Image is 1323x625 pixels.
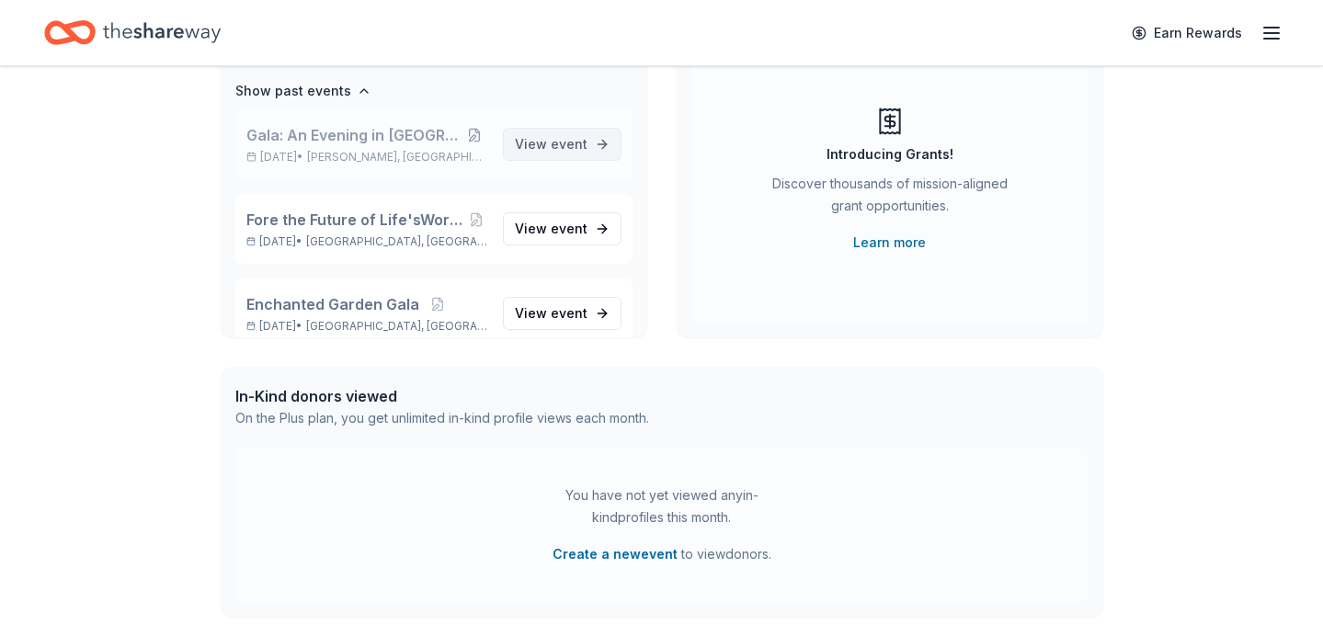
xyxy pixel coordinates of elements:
a: View event [503,297,622,330]
div: On the Plus plan, you get unlimited in-kind profile views each month. [235,407,649,429]
p: [DATE] • [246,150,488,165]
span: event [551,305,587,321]
p: [DATE] • [246,319,488,334]
a: Home [44,11,221,54]
span: View [515,218,587,240]
a: Learn more [853,232,926,254]
span: [GEOGRAPHIC_DATA], [GEOGRAPHIC_DATA] [306,319,487,334]
p: [DATE] • [246,234,488,249]
span: [GEOGRAPHIC_DATA], [GEOGRAPHIC_DATA] [306,234,487,249]
span: View [515,133,587,155]
a: View event [503,128,622,161]
span: Enchanted Garden Gala [246,293,419,315]
div: Discover thousands of mission-aligned grant opportunities. [765,173,1015,224]
span: event [551,136,587,152]
span: Fore the Future of Life'sWork Golf Tournament [246,209,464,231]
span: event [551,221,587,236]
a: Earn Rewards [1121,17,1253,50]
div: In-Kind donors viewed [235,385,649,407]
h4: Show past events [235,80,351,102]
div: Introducing Grants! [827,143,953,165]
button: Create a newevent [553,543,678,565]
div: You have not yet viewed any in-kind profiles this month. [547,484,777,528]
span: View [515,302,587,324]
span: Gala: An Evening in [GEOGRAPHIC_DATA] [246,124,462,146]
a: View event [503,212,622,245]
button: Show past events [235,80,371,102]
span: to view donors . [553,543,771,565]
span: [PERSON_NAME], [GEOGRAPHIC_DATA] [307,150,487,165]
